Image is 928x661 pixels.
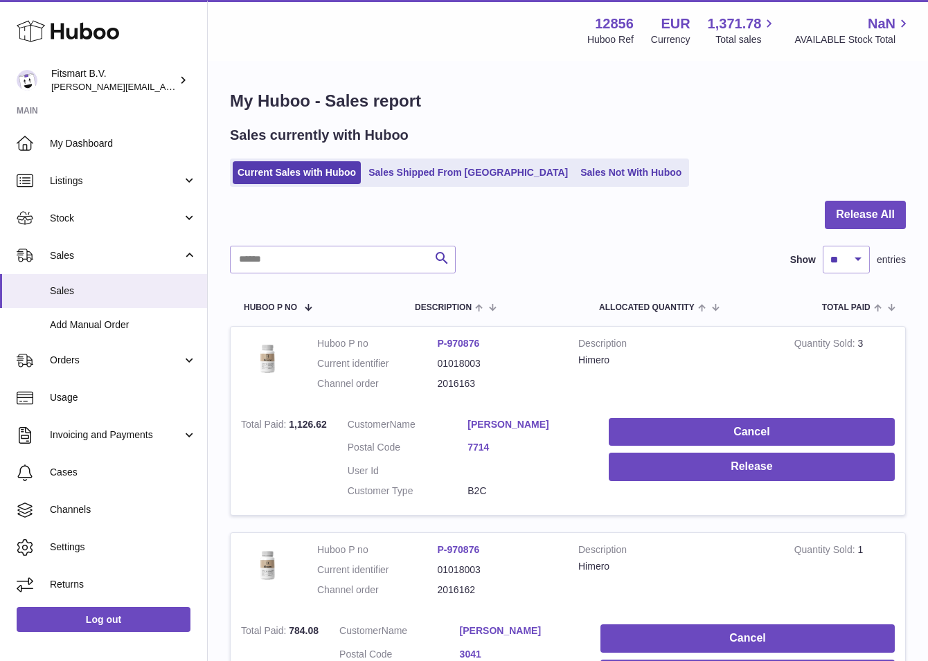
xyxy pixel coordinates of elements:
[708,15,762,33] span: 1,371.78
[575,161,686,184] a: Sales Not With Huboo
[794,33,911,46] span: AVAILABLE Stock Total
[661,15,690,33] strong: EUR
[50,503,197,516] span: Channels
[460,648,580,661] a: 3041
[438,338,480,349] a: P-970876
[230,126,409,145] h2: Sales currently with Huboo
[364,161,573,184] a: Sales Shipped From [GEOGRAPHIC_DATA]
[50,318,197,332] span: Add Manual Order
[348,485,468,498] dt: Customer Type
[317,563,438,577] dt: Current identifier
[17,70,37,91] img: jonathan@leaderoo.com
[794,338,858,352] strong: Quantity Sold
[822,303,871,312] span: Total paid
[438,377,558,390] dd: 2016163
[599,303,695,312] span: ALLOCATED Quantity
[578,354,774,367] div: Himero
[50,578,197,591] span: Returns
[348,441,468,458] dt: Postal Code
[708,15,778,46] a: 1,371.78 Total sales
[438,583,558,597] dd: 2016162
[50,354,182,367] span: Orders
[877,253,906,266] span: entries
[794,15,911,46] a: NaN AVAILABLE Stock Total
[241,419,289,433] strong: Total Paid
[241,337,296,378] img: 128561711358723.png
[609,453,895,481] button: Release
[467,418,588,431] a: [PERSON_NAME]
[317,357,438,370] dt: Current identifier
[339,624,460,641] dt: Name
[784,327,905,408] td: 3
[600,624,895,653] button: Cancel
[233,161,361,184] a: Current Sales with Huboo
[868,15,895,33] span: NaN
[825,201,906,229] button: Release All
[438,357,558,370] dd: 01018003
[609,418,895,446] button: Cancel
[348,464,468,478] dt: User Id
[50,174,182,188] span: Listings
[438,544,480,555] a: P-970876
[50,541,197,554] span: Settings
[241,625,289,640] strong: Total Paid
[415,303,472,312] span: Description
[578,560,774,573] div: Himero
[784,533,905,614] td: 1
[578,337,774,354] strong: Description
[467,485,588,498] dd: B2C
[651,33,690,46] div: Currency
[715,33,777,46] span: Total sales
[50,428,182,442] span: Invoicing and Payments
[790,253,816,266] label: Show
[17,607,190,632] a: Log out
[348,419,390,430] span: Customer
[50,284,197,298] span: Sales
[348,418,468,435] dt: Name
[244,303,297,312] span: Huboo P no
[595,15,634,33] strong: 12856
[339,625,382,636] span: Customer
[50,391,197,404] span: Usage
[289,625,319,636] span: 784.08
[241,543,296,584] img: 128561711358723.png
[50,466,197,479] span: Cases
[460,624,580,637] a: [PERSON_NAME]
[317,377,438,390] dt: Channel order
[50,212,182,225] span: Stock
[467,441,588,454] a: 7714
[317,337,438,350] dt: Huboo P no
[230,90,906,112] h1: My Huboo - Sales report
[50,137,197,150] span: My Dashboard
[51,67,176,93] div: Fitsmart B.V.
[438,563,558,577] dd: 01018003
[578,543,774,560] strong: Description
[317,583,438,597] dt: Channel order
[587,33,634,46] div: Huboo Ref
[50,249,182,262] span: Sales
[317,543,438,556] dt: Huboo P no
[51,81,278,92] span: [PERSON_NAME][EMAIL_ADDRESS][DOMAIN_NAME]
[794,544,858,559] strong: Quantity Sold
[289,419,327,430] span: 1,126.62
